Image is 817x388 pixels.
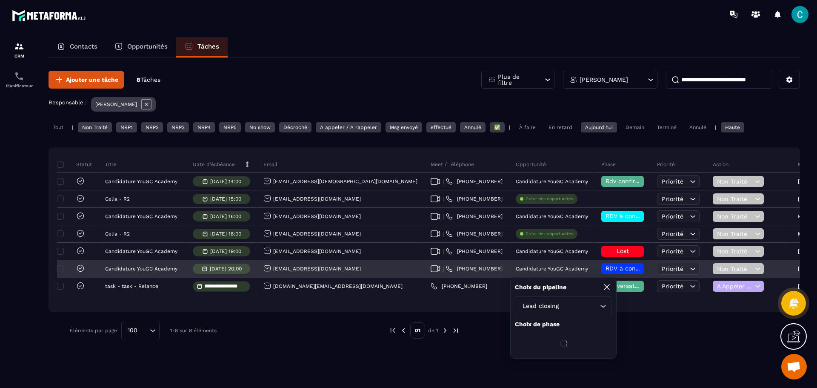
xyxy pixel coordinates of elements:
p: | [72,124,74,130]
p: de 1 [428,327,438,334]
span: Ajouter une tâche [66,75,118,84]
span: | [443,178,444,185]
p: [DATE] 16:00 [210,213,241,219]
a: Tâches [176,37,228,57]
p: Candidature YouGC Academy [516,213,588,219]
span: 100 [125,326,140,335]
span: Rdv confirmé ✅ [606,178,654,184]
p: Candidature YouGC Academy [105,213,177,219]
img: scheduler [14,71,24,81]
p: Planificateur [2,83,36,88]
p: Choix de phase [515,320,612,328]
div: Search for option [515,296,612,316]
div: En retard [544,122,577,132]
img: formation [14,41,24,52]
p: 01 [410,322,425,339]
p: [DATE] 14:00 [210,178,241,184]
span: Tâches [140,76,160,83]
a: Contacts [49,37,106,57]
a: [PHONE_NUMBER] [446,248,503,255]
span: | [443,196,444,202]
span: Non Traité [717,248,753,255]
p: [DATE] 19:00 [210,248,241,254]
p: | [715,124,717,130]
p: Plus de filtre [498,74,535,86]
p: [DATE] 18:00 [210,231,241,237]
span: | [443,231,444,237]
span: Non Traité [717,230,753,237]
p: Meet / Téléphone [431,161,474,168]
img: prev [389,327,397,334]
a: schedulerschedulerPlanificateur [2,65,36,95]
a: formationformationCRM [2,35,36,65]
p: Date d’échéance [193,161,235,168]
div: Haute [721,122,744,132]
p: Opportunité [516,161,546,168]
p: task - task - Relance [105,283,158,289]
span: Priorité [662,195,683,202]
p: Éléments par page [70,328,117,333]
span: Priorité [662,178,683,185]
div: NRP3 [167,122,189,132]
span: Conversation en cours [606,282,671,289]
a: [PHONE_NUMBER] [446,230,503,237]
div: Demain [621,122,648,132]
div: NRP2 [141,122,163,132]
span: Priorité [662,230,683,237]
p: Candidature YouGC Academy [105,266,177,272]
span: Priorité [662,213,683,220]
div: A appeler / A rappeler [316,122,381,132]
p: [DATE] 20:00 [210,266,242,272]
a: Opportunités [106,37,176,57]
div: NRP1 [116,122,137,132]
span: Priorité [662,283,683,290]
div: Non Traité [78,122,112,132]
span: RDV à confimer ❓ [606,265,660,272]
p: 8 [137,76,160,84]
img: logo [12,8,89,23]
p: Titre [105,161,117,168]
p: | [509,124,511,130]
div: ✅ [490,122,505,132]
span: Priorité [662,248,683,255]
div: No show [245,122,275,132]
p: CRM [2,54,36,58]
div: Search for option [121,321,160,340]
div: Tout [49,122,68,132]
p: Candidature YouGC Academy [105,248,177,254]
img: next [452,327,460,334]
p: Célia - R2 [105,196,130,202]
input: Search for option [140,326,148,335]
p: Candidature YouGC Academy [516,248,588,254]
span: Priorité [662,265,683,272]
div: effectué [426,122,456,132]
span: Non Traité [717,178,753,185]
div: Ouvrir le chat [781,354,807,379]
span: Lead closing [520,302,560,311]
p: Priorité [657,161,675,168]
div: NRP4 [193,122,215,132]
span: RDV à conf. A RAPPELER [606,213,677,219]
a: [PHONE_NUMBER] [446,195,503,202]
button: Ajouter une tâche [49,71,124,89]
span: Lost [617,247,629,254]
div: Terminé [653,122,681,132]
a: [PHONE_NUMBER] [446,265,503,272]
div: Annulé [460,122,486,132]
span: Non Traité [717,265,753,272]
p: Célia - R2 [105,231,130,237]
p: Candidature YouGC Academy [105,178,177,184]
span: A appeler / A rappeler [717,283,753,290]
div: Aujourd'hui [581,122,617,132]
p: [PERSON_NAME] [95,101,137,107]
p: [DATE] 15:00 [210,196,241,202]
div: NRP5 [219,122,241,132]
span: Non Traité [717,195,753,202]
div: Annulé [685,122,711,132]
a: [PHONE_NUMBER] [446,178,503,185]
p: Responsable : [49,99,87,106]
img: prev [400,327,407,334]
a: [PHONE_NUMBER] [431,283,487,290]
span: | [443,248,444,255]
p: Phase [601,161,616,168]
